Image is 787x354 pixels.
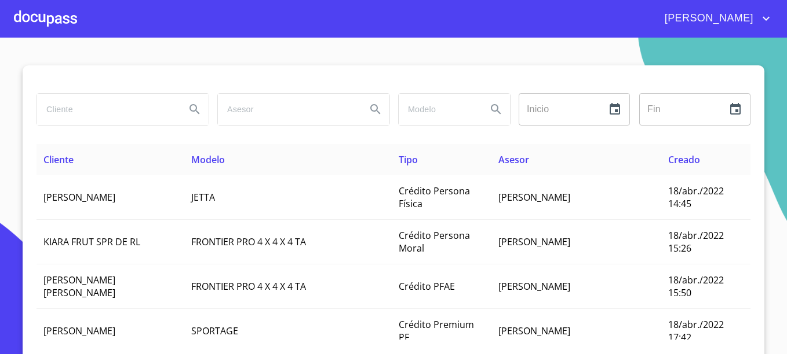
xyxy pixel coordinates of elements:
[498,153,529,166] span: Asesor
[399,153,418,166] span: Tipo
[399,280,455,293] span: Crédito PFAE
[498,191,570,204] span: [PERSON_NAME]
[191,280,306,293] span: FRONTIER PRO 4 X 4 X 4 TA
[498,235,570,248] span: [PERSON_NAME]
[656,9,759,28] span: [PERSON_NAME]
[181,95,209,123] button: Search
[498,325,570,337] span: [PERSON_NAME]
[191,153,225,166] span: Modelo
[668,229,724,255] span: 18/abr./2022 15:26
[43,191,115,204] span: [PERSON_NAME]
[191,191,215,204] span: JETTA
[43,325,115,337] span: [PERSON_NAME]
[498,280,570,293] span: [PERSON_NAME]
[37,94,176,125] input: search
[362,95,389,123] button: Search
[399,318,474,344] span: Crédito Premium PF
[43,153,74,166] span: Cliente
[656,9,773,28] button: account of current user
[191,325,238,337] span: SPORTAGE
[43,235,140,248] span: KIARA FRUT SPR DE RL
[191,235,306,248] span: FRONTIER PRO 4 X 4 X 4 TA
[482,95,510,123] button: Search
[399,94,478,125] input: search
[668,153,700,166] span: Creado
[399,185,470,210] span: Crédito Persona Física
[218,94,357,125] input: search
[668,318,724,344] span: 18/abr./2022 17:42
[668,185,724,210] span: 18/abr./2022 14:45
[399,229,470,255] span: Crédito Persona Moral
[43,274,115,299] span: [PERSON_NAME] [PERSON_NAME]
[668,274,724,299] span: 18/abr./2022 15:50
